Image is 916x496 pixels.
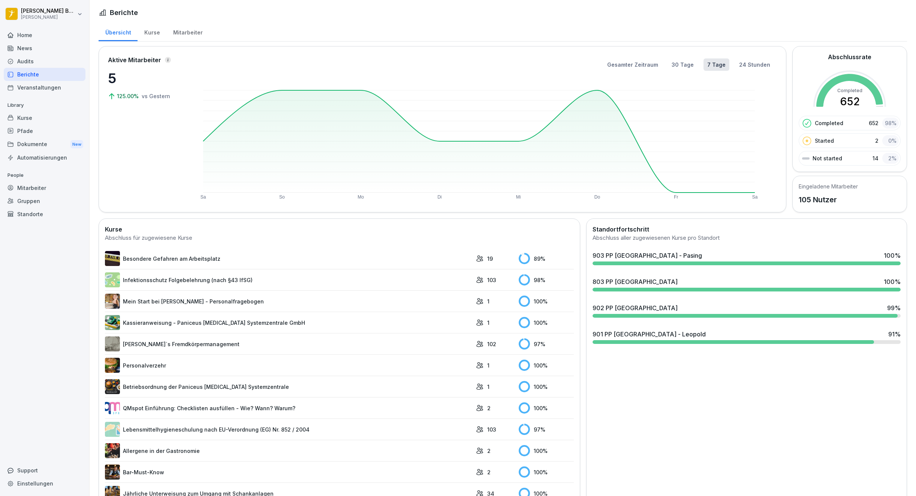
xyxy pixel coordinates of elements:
p: Not started [813,154,842,162]
p: 2 [487,468,491,476]
a: 803 PP [GEOGRAPHIC_DATA]100% [590,274,904,294]
a: Betriebsordnung der Paniceus [MEDICAL_DATA] Systemzentrale [105,379,472,394]
div: 100 % [519,445,573,456]
a: Personalverzehr [105,358,472,373]
h5: Eingeladene Mitarbeiter [799,182,858,190]
p: 2 [487,404,491,412]
a: Infektionsschutz Folgebelehrung (nach §43 IfSG) [105,272,472,287]
text: So [279,194,285,200]
p: 1 [487,383,489,391]
p: 652 [869,119,879,127]
a: Übersicht [99,22,138,41]
a: Audits [4,55,85,68]
a: QMspot Einführung: Checklisten ausfüllen - Wie? Wann? Warum? [105,400,472,415]
div: Home [4,28,85,42]
p: 1 [487,319,489,327]
a: Gruppen [4,194,85,208]
button: 7 Tage [703,58,729,71]
text: Sa [752,194,757,200]
div: 100 % [519,381,573,392]
p: [PERSON_NAME] [21,15,76,20]
p: 1 [487,362,489,369]
div: 99 % [887,303,901,312]
div: 100 % [519,402,573,414]
div: 97 % [519,424,573,435]
a: Automatisierungen [4,151,85,164]
a: 902 PP [GEOGRAPHIC_DATA]99% [590,300,904,321]
div: 100 % [519,360,573,371]
div: 98 % [519,274,573,285]
p: vs Gestern [142,92,170,100]
a: Veranstaltungen [4,81,85,94]
a: Mein Start bei [PERSON_NAME] - Personalfragebogen [105,294,472,309]
p: [PERSON_NAME] Bogomolec [21,8,76,14]
p: Library [4,99,85,111]
h2: Standortfortschritt [593,225,901,234]
a: Kurse [4,111,85,124]
div: Abschluss aller zugewiesenen Kurse pro Standort [593,234,901,242]
p: 5 [108,68,183,88]
h1: Berichte [110,7,138,18]
div: New [70,140,83,149]
div: Pfade [4,124,85,137]
div: 100 % [519,317,573,328]
button: 30 Tage [668,58,697,71]
div: 100 % [519,296,573,307]
div: Abschluss für zugewiesene Kurse [105,234,574,242]
a: Lebensmittelhygieneschulung nach EU-Verordnung (EG) Nr. 852 / 2004 [105,422,472,437]
img: rsy9vu330m0sw5op77geq2rv.png [105,400,120,415]
a: News [4,42,85,55]
p: People [4,169,85,181]
p: Aktive Mitarbeiter [108,55,161,64]
a: DokumenteNew [4,137,85,151]
div: 100 % [519,466,573,478]
a: Bar-Must-Know [105,465,472,480]
div: Support [4,464,85,477]
text: Sa [201,194,206,200]
div: 902 PP [GEOGRAPHIC_DATA] [593,303,678,312]
div: 97 % [519,338,573,350]
a: Besondere Gefahren am Arbeitsplatz [105,251,472,266]
a: Berichte [4,68,85,81]
h2: Abschlussrate [828,52,871,61]
a: 901 PP [GEOGRAPHIC_DATA] - Leopold91% [590,327,904,347]
text: Fr [674,194,678,200]
a: Mitarbeiter [166,22,209,41]
p: 102 [487,340,496,348]
a: Kassieranweisung - Paniceus [MEDICAL_DATA] Systemzentrale GmbH [105,315,472,330]
div: Einstellungen [4,477,85,490]
p: 125.00% [117,92,140,100]
a: [PERSON_NAME]`s Fremdkörpermanagement [105,336,472,351]
img: ltafy9a5l7o16y10mkzj65ij.png [105,336,120,351]
a: Mitarbeiter [4,181,85,194]
div: 0 % [882,135,899,146]
img: gxsnf7ygjsfsmxd96jxi4ufn.png [105,422,120,437]
div: 2 % [882,153,899,164]
p: Completed [815,119,843,127]
text: Mi [516,194,521,200]
div: Kurse [138,22,166,41]
img: zq4t51x0wy87l3xh8s87q7rq.png [105,251,120,266]
a: 903 PP [GEOGRAPHIC_DATA] - Pasing100% [590,248,904,268]
div: 91 % [888,330,901,339]
img: zd24spwykzjjw3u1wcd2ptki.png [105,358,120,373]
text: Mo [358,194,364,200]
p: Started [815,137,834,145]
div: 89 % [519,253,573,264]
div: 98 % [882,118,899,128]
div: Dokumente [4,137,85,151]
button: 24 Stunden [735,58,774,71]
text: Di [437,194,442,200]
div: 901 PP [GEOGRAPHIC_DATA] - Leopold [593,330,706,339]
div: 803 PP [GEOGRAPHIC_DATA] [593,277,678,286]
p: 2 [487,447,491,455]
img: aaay8cu0h1hwaqqp9269xjan.png [105,294,120,309]
a: Allergene in der Gastronomie [105,443,472,458]
div: 100 % [884,251,901,260]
